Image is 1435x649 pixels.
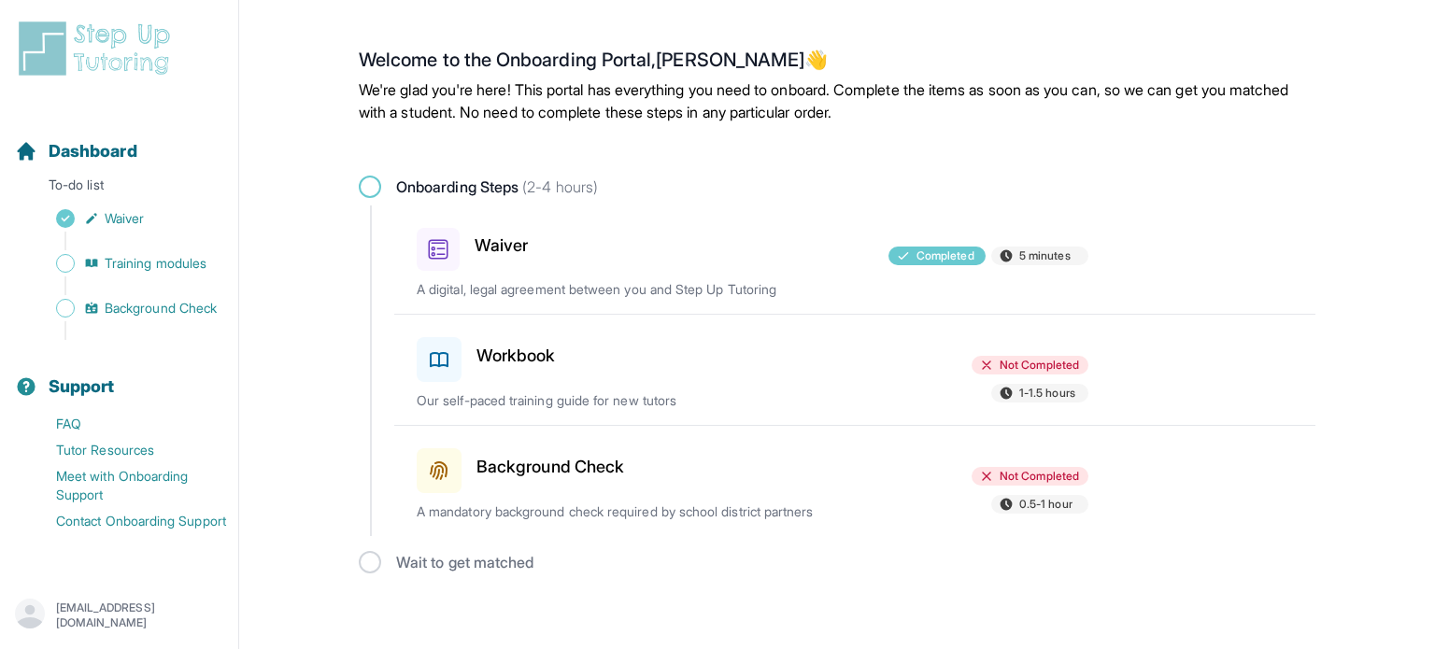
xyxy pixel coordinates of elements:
span: Waiver [105,209,144,228]
span: Training modules [105,254,206,273]
p: A digital, legal agreement between you and Step Up Tutoring [417,280,854,299]
span: Completed [916,248,974,263]
a: WaiverCompleted5 minutesA digital, legal agreement between you and Step Up Tutoring [394,205,1315,314]
a: Tutor Resources [15,437,238,463]
span: Support [49,374,115,400]
p: [EMAIL_ADDRESS][DOMAIN_NAME] [56,600,223,630]
span: 0.5-1 hour [1019,497,1073,512]
a: FAQ [15,411,238,437]
span: Background Check [105,299,217,317]
span: 5 minutes [1019,248,1071,263]
span: Onboarding Steps [396,176,598,198]
h3: Background Check [476,454,624,480]
button: Support [7,344,231,407]
button: [EMAIL_ADDRESS][DOMAIN_NAME] [15,599,223,632]
h3: Waiver [475,233,528,259]
button: Dashboard [7,108,231,172]
img: logo [15,19,181,78]
a: WorkbookNot Completed1-1.5 hoursOur self-paced training guide for new tutors [394,315,1315,425]
span: 1-1.5 hours [1019,386,1075,401]
a: Background Check [15,295,238,321]
a: Meet with Onboarding Support [15,463,238,508]
h2: Welcome to the Onboarding Portal, [PERSON_NAME] 👋 [359,49,1315,78]
a: Background CheckNot Completed0.5-1 hourA mandatory background check required by school district p... [394,426,1315,536]
a: Waiver [15,205,238,232]
span: Not Completed [1000,358,1079,373]
a: Contact Onboarding Support [15,508,238,534]
span: (2-4 hours) [519,177,598,196]
span: Not Completed [1000,469,1079,484]
a: Training modules [15,250,238,276]
p: A mandatory background check required by school district partners [417,502,854,521]
p: To-do list [7,176,231,202]
a: Dashboard [15,138,137,164]
span: Dashboard [49,138,137,164]
p: We're glad you're here! This portal has everything you need to onboard. Complete the items as soo... [359,78,1315,123]
p: Our self-paced training guide for new tutors [417,391,854,410]
h3: Workbook [476,343,556,369]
